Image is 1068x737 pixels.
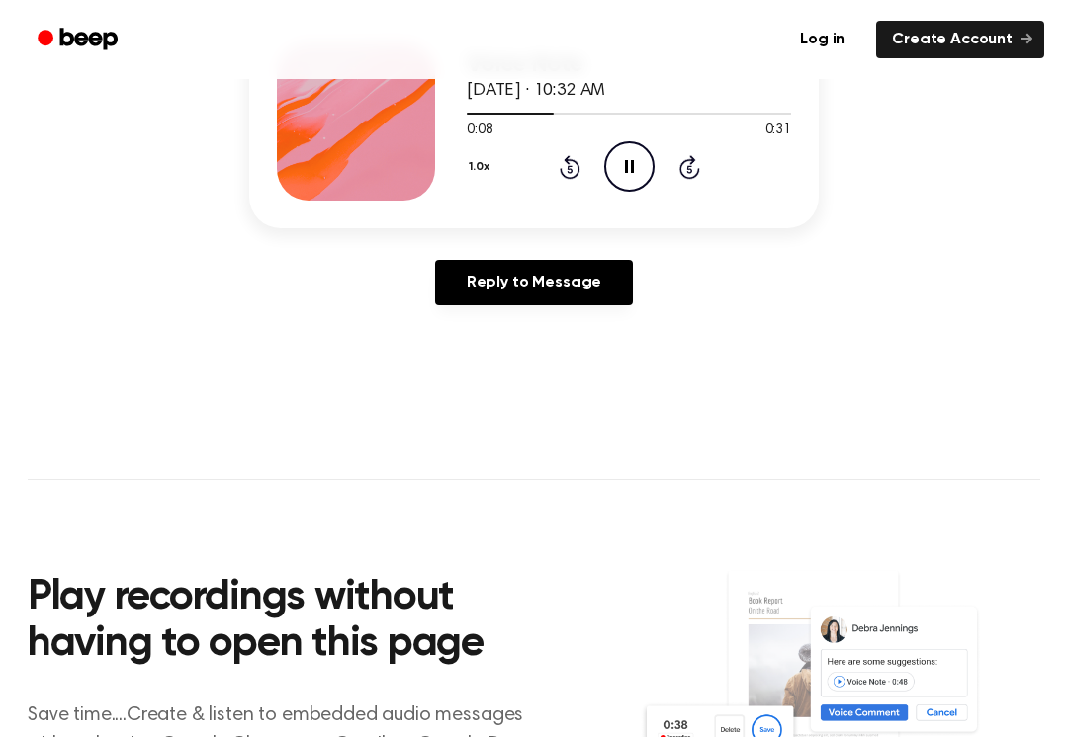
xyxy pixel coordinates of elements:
a: Log in [780,17,864,62]
span: 0:31 [765,121,791,141]
h2: Play recordings without having to open this page [28,575,561,669]
a: Beep [24,21,135,59]
a: Create Account [876,21,1044,58]
button: 1.0x [467,150,496,184]
a: Reply to Message [435,260,633,305]
span: [DATE] · 10:32 AM [467,82,605,100]
span: 0:08 [467,121,492,141]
